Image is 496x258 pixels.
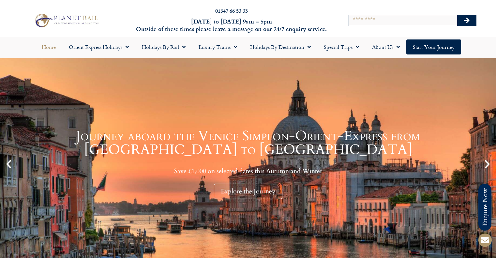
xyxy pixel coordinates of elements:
[457,15,476,26] button: Search
[35,39,62,54] a: Home
[3,39,493,54] nav: Menu
[16,129,480,157] h1: Journey aboard the Venice Simplon-Orient-Express from [GEOGRAPHIC_DATA] to [GEOGRAPHIC_DATA]
[366,39,406,54] a: About Us
[32,12,100,29] img: Planet Rail Train Holidays Logo
[244,39,317,54] a: Holidays by Destination
[192,39,244,54] a: Luxury Trains
[215,7,248,14] a: 01347 66 53 33
[406,39,461,54] a: Start your Journey
[317,39,366,54] a: Special Trips
[134,18,329,33] h6: [DATE] to [DATE] 9am – 5pm Outside of these times please leave a message on our 24/7 enquiry serv...
[482,159,493,170] div: Next slide
[214,184,282,199] div: Explore the Journey
[135,39,192,54] a: Holidays by Rail
[62,39,135,54] a: Orient Express Holidays
[16,167,480,175] p: Save £1,000 on selected dates this Autumn and Winter
[3,159,14,170] div: Previous slide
